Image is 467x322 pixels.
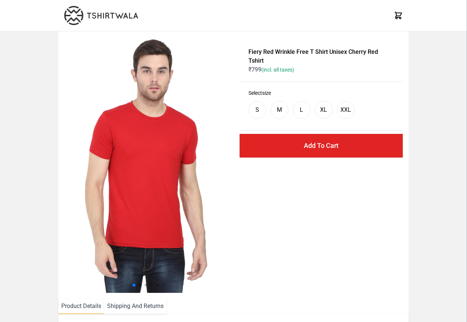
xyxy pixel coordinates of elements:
[340,105,351,114] div: XXL
[248,48,394,65] h1: Fiery Red Wrinkle Free T Shirt Unisex Cherry Red Tshirt
[240,134,403,157] button: Add To Cart
[261,67,294,73] span: (incl. all taxes)
[248,89,394,97] h3: Select size
[248,66,294,73] span: ₹ 799
[277,105,282,114] div: M
[58,299,104,314] li: Product Details
[320,105,327,114] div: XL
[300,105,303,114] div: L
[255,105,259,114] div: S
[104,299,166,314] li: Shipping And Returns
[64,37,235,293] img: 4M6A2225.jpg
[64,6,138,25] img: TW-LOGO-400-104.png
